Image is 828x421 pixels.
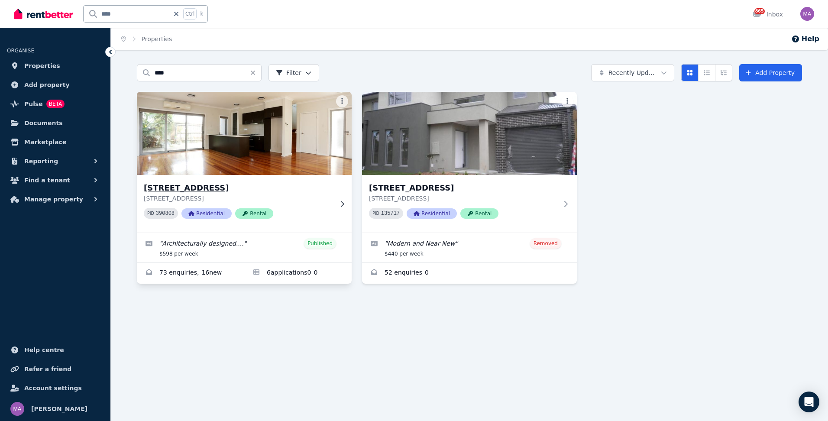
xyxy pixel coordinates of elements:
[181,208,232,219] span: Residential
[24,80,70,90] span: Add property
[369,182,558,194] h3: [STREET_ADDRESS]
[111,28,182,50] nav: Breadcrumb
[156,210,175,217] code: 390808
[460,208,498,219] span: Rental
[681,64,732,81] div: View options
[407,208,457,219] span: Residential
[372,211,379,216] small: PID
[591,64,674,81] button: Recently Updated
[608,68,657,77] span: Recently Updated
[7,191,103,208] button: Manage property
[336,95,348,107] button: More options
[24,194,83,204] span: Manage property
[7,172,103,189] button: Find a tenant
[276,68,301,77] span: Filter
[7,48,34,54] span: ORGANISE
[800,7,814,21] img: Marc Angelone
[753,10,783,19] div: Inbox
[144,182,333,194] h3: [STREET_ADDRESS]
[7,57,103,74] a: Properties
[147,211,154,216] small: PID
[7,76,103,94] a: Add property
[46,100,65,108] span: BETA
[244,263,352,284] a: Applications for 1 Iris Ave, Brooklyn
[24,61,60,71] span: Properties
[24,156,58,166] span: Reporting
[362,92,577,233] a: 3 Iris Avenue, ALTONA NORTH[STREET_ADDRESS][STREET_ADDRESS]PID 135717ResidentialRental
[235,208,273,219] span: Rental
[7,133,103,151] a: Marketplace
[7,114,103,132] a: Documents
[754,8,765,14] span: 865
[24,175,70,185] span: Find a tenant
[362,92,577,175] img: 3 Iris Avenue, ALTONA NORTH
[10,402,24,416] img: Marc Angelone
[381,210,400,217] code: 135717
[14,7,73,20] img: RentBetter
[144,194,333,203] p: [STREET_ADDRESS]
[791,34,819,44] button: Help
[561,95,573,107] button: More options
[7,95,103,113] a: PulseBETA
[142,36,172,42] a: Properties
[137,263,244,284] a: Enquiries for 1 Iris Ave, Brooklyn
[24,99,43,109] span: Pulse
[362,233,577,262] a: Edit listing: Modern and Near New
[369,194,558,203] p: [STREET_ADDRESS]
[739,64,802,81] a: Add Property
[681,64,699,81] button: Card view
[24,137,66,147] span: Marketplace
[7,360,103,378] a: Refer a friend
[132,90,357,177] img: 1 Iris Ave, Brooklyn
[137,92,352,233] a: 1 Iris Ave, Brooklyn[STREET_ADDRESS][STREET_ADDRESS]PID 390808ResidentialRental
[7,152,103,170] button: Reporting
[362,263,577,284] a: Enquiries for 3 Iris Avenue, ALTONA NORTH
[24,383,82,393] span: Account settings
[715,64,732,81] button: Expanded list view
[200,10,203,17] span: k
[698,64,715,81] button: Compact list view
[24,345,64,355] span: Help centre
[24,118,63,128] span: Documents
[137,233,352,262] a: Edit listing: Architecturally designed....
[249,64,262,81] button: Clear search
[7,379,103,397] a: Account settings
[799,392,819,412] div: Open Intercom Messenger
[7,341,103,359] a: Help centre
[31,404,87,414] span: [PERSON_NAME]
[24,364,71,374] span: Refer a friend
[268,64,319,81] button: Filter
[183,8,197,19] span: Ctrl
